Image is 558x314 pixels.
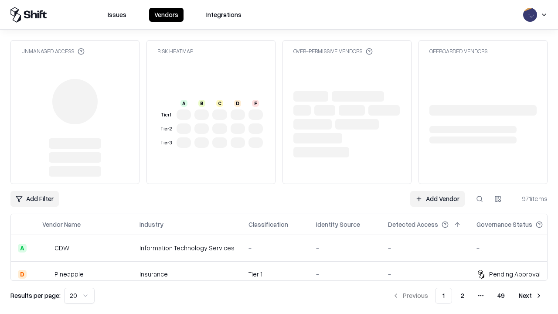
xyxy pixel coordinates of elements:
[42,270,51,279] img: Pineapple
[388,220,438,229] div: Detected Access
[387,288,548,304] nav: pagination
[410,191,465,207] a: Add Vendor
[429,48,487,55] div: Offboarded Vendors
[388,270,463,279] div: -
[149,8,184,22] button: Vendors
[234,100,241,107] div: D
[139,243,235,253] div: Information Technology Services
[514,288,548,304] button: Next
[454,288,471,304] button: 2
[10,191,59,207] button: Add Filter
[248,270,302,279] div: Tier 1
[139,220,163,229] div: Industry
[54,243,69,253] div: CDW
[248,220,288,229] div: Classification
[216,100,223,107] div: C
[21,48,85,55] div: Unmanaged Access
[159,111,173,119] div: Tier 1
[490,288,512,304] button: 49
[198,100,205,107] div: B
[293,48,373,55] div: Over-Permissive Vendors
[248,243,302,253] div: -
[159,139,173,147] div: Tier 3
[316,243,374,253] div: -
[180,100,187,107] div: A
[316,270,374,279] div: -
[139,270,235,279] div: Insurance
[435,288,452,304] button: 1
[476,220,532,229] div: Governance Status
[513,194,548,203] div: 971 items
[476,243,557,253] div: -
[102,8,132,22] button: Issues
[388,243,463,253] div: -
[489,270,541,279] div: Pending Approval
[18,244,27,253] div: A
[157,48,193,55] div: Risk Heatmap
[201,8,247,22] button: Integrations
[54,270,84,279] div: Pineapple
[42,244,51,253] img: CDW
[252,100,259,107] div: F
[159,125,173,133] div: Tier 2
[316,220,360,229] div: Identity Source
[18,270,27,279] div: D
[10,291,61,300] p: Results per page:
[42,220,81,229] div: Vendor Name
